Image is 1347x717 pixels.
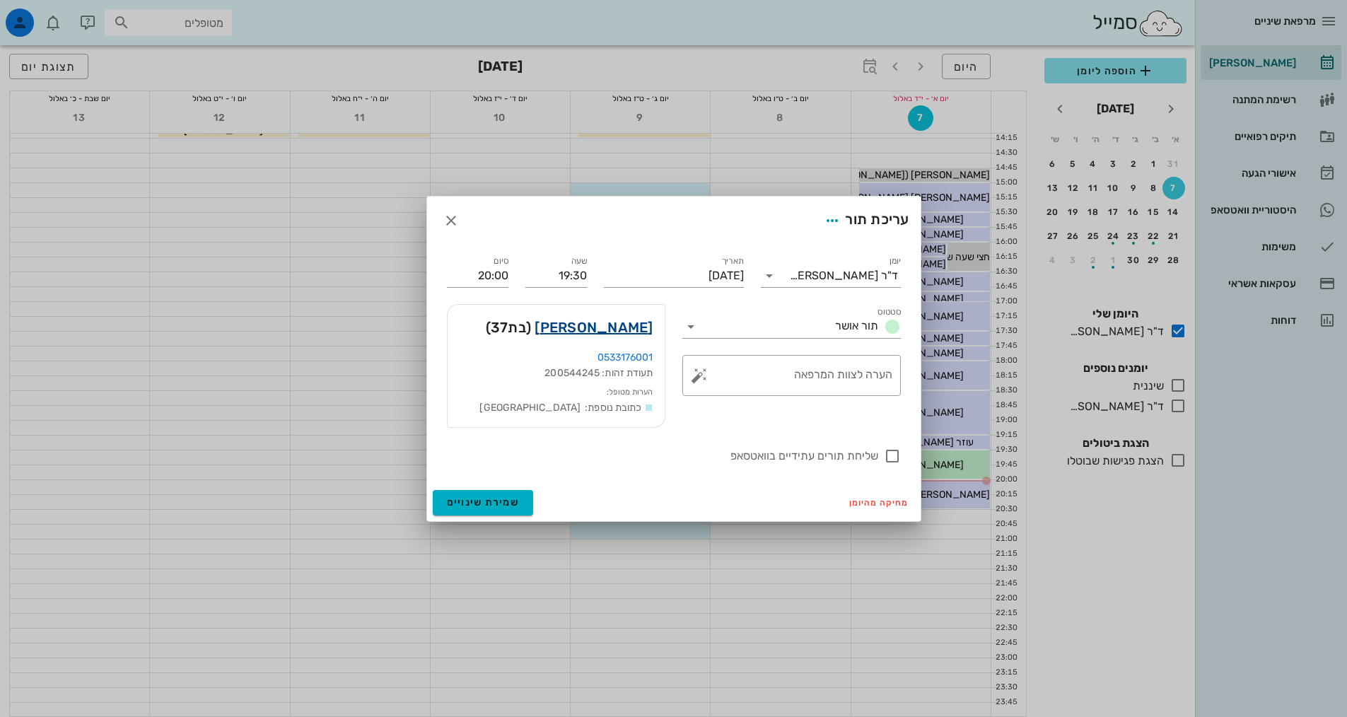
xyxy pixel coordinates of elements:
span: (בת ) [486,316,532,339]
label: יומן [889,256,901,267]
label: שעה [571,256,587,267]
span: כתובת נוספת: [GEOGRAPHIC_DATA] [479,402,641,414]
span: 37 [491,319,508,336]
label: שליחת תורים עתידיים בוואטסאפ [447,449,878,463]
div: סטטוסתור אושר [682,315,901,338]
a: 0533176001 [597,351,653,363]
button: שמירת שינויים [433,490,534,515]
div: תעודת זהות: 200544245 [459,366,653,381]
div: עריכת תור [820,208,909,233]
button: מחיקה מהיומן [844,493,915,513]
div: יומןד"ר [PERSON_NAME] [761,264,901,287]
span: תור אושר [835,319,878,332]
span: מחיקה מהיומן [849,498,909,508]
label: תאריך [721,256,744,267]
small: הערות מטופל: [607,387,653,397]
div: ד"ר [PERSON_NAME] [790,269,898,282]
label: סטטוס [877,307,901,317]
label: סיום [494,256,508,267]
a: [PERSON_NAME] [535,316,653,339]
span: שמירת שינויים [447,496,520,508]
